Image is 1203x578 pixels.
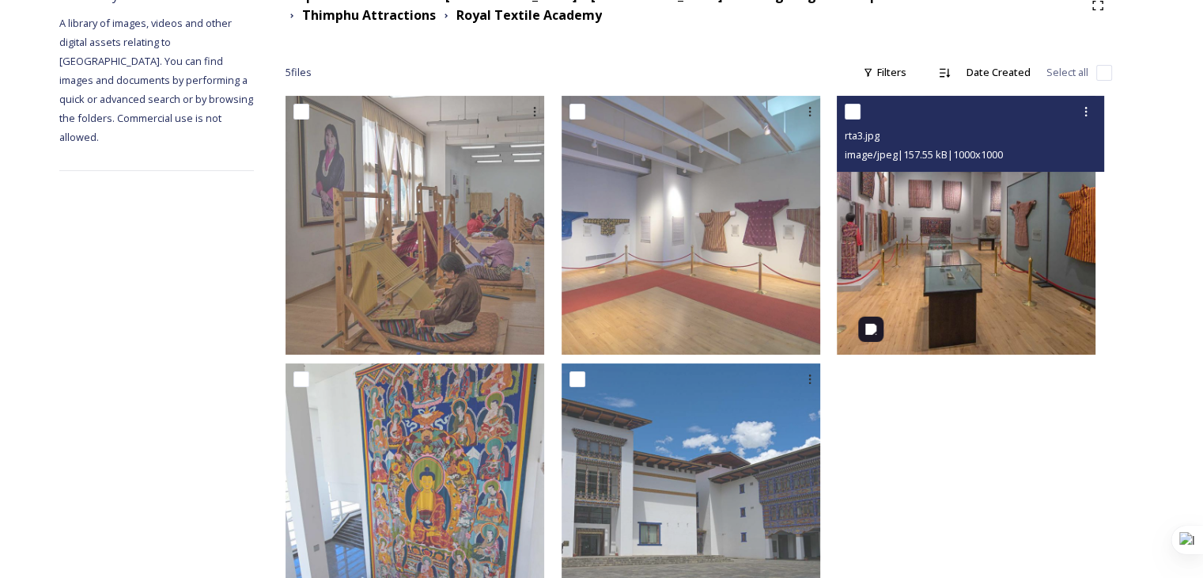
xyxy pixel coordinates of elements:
[59,16,255,144] span: A library of images, videos and other digital assets relating to [GEOGRAPHIC_DATA]. You can find ...
[845,147,1003,162] span: image/jpeg | 157.55 kB | 1000 x 1000
[286,65,312,80] span: 5 file s
[837,96,1095,355] img: rta3.jpg
[562,96,820,355] img: rta2.jpg
[1046,65,1088,80] span: Select all
[845,128,880,143] span: rta3.jpg
[286,96,544,355] img: rta6.jpg
[855,57,914,88] div: Filters
[959,57,1038,88] div: Date Created
[456,6,602,24] strong: Royal Textile Academy
[302,6,436,24] strong: Thimphu Attractions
